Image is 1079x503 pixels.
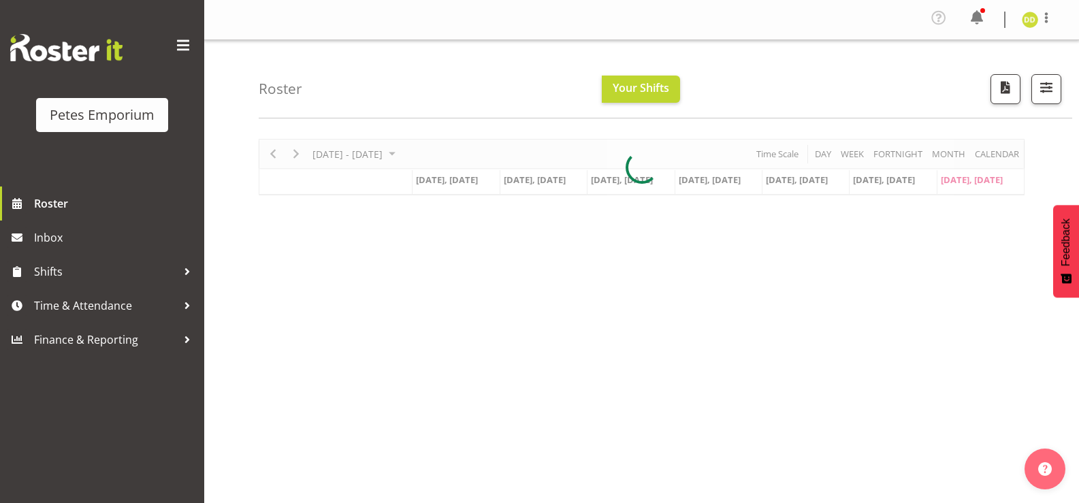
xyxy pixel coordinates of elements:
h4: Roster [259,81,302,97]
span: Shifts [34,261,177,282]
span: Time & Attendance [34,295,177,316]
img: help-xxl-2.png [1038,462,1052,476]
div: Petes Emporium [50,105,155,125]
img: danielle-donselaar8920.jpg [1022,12,1038,28]
button: Your Shifts [602,76,680,103]
span: Roster [34,193,197,214]
button: Filter Shifts [1031,74,1061,104]
button: Feedback - Show survey [1053,205,1079,297]
button: Download a PDF of the roster according to the set date range. [991,74,1020,104]
img: Rosterit website logo [10,34,123,61]
span: Inbox [34,227,197,248]
span: Feedback [1060,218,1072,266]
span: Finance & Reporting [34,329,177,350]
span: Your Shifts [613,80,669,95]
